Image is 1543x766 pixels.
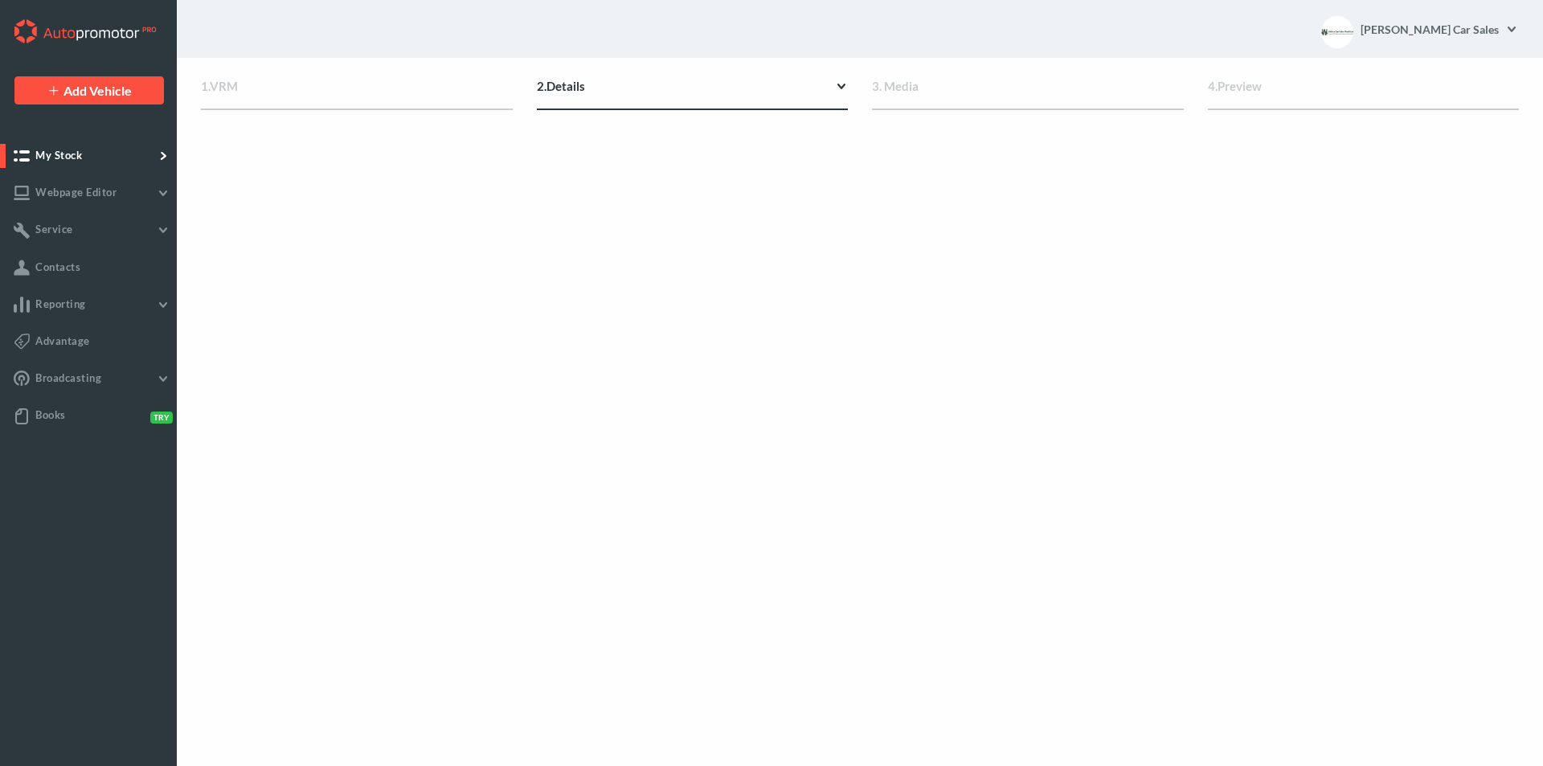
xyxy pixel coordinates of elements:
span: Reporting [35,297,86,310]
span: Webpage Editor [35,186,117,199]
div: VRM [201,77,513,110]
span: 2. [537,79,546,93]
span: Service [35,223,73,236]
button: Try [147,410,170,423]
span: Broadcasting [35,371,101,384]
span: Advantage [35,334,90,347]
a: Add Vehicle [14,76,164,104]
span: My Stock [35,149,82,162]
span: Try [150,412,173,424]
span: Contacts [35,260,80,273]
span: Books [35,408,66,421]
span: Add Vehicle [63,83,132,98]
span: 3. [872,79,882,93]
span: Media [884,79,919,93]
span: 4. [1208,79,1218,93]
a: [PERSON_NAME] Car Sales [1360,13,1519,45]
div: Details [537,77,849,110]
span: 1. [201,79,210,93]
div: Preview [1208,77,1520,110]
